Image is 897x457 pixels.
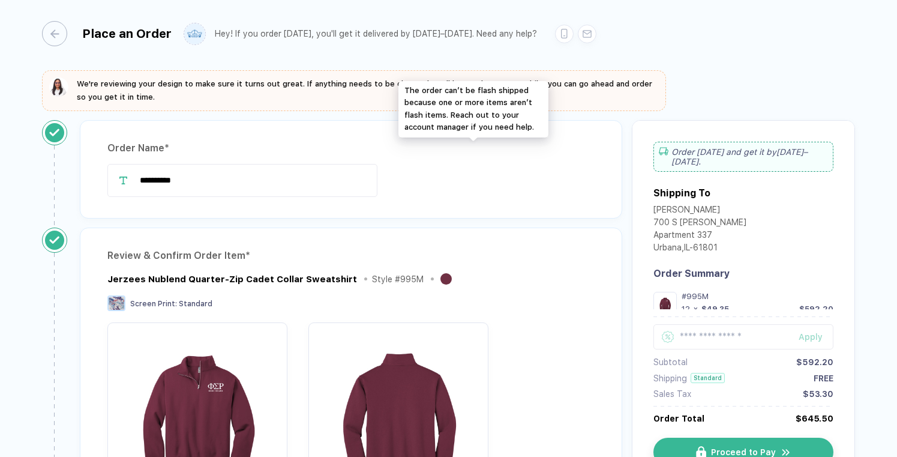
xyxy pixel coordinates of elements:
div: Order [DATE] and get it by [DATE]–[DATE] . [653,142,833,172]
div: $53.30 [803,389,833,399]
div: Hey! If you order [DATE], you'll get it delivered by [DATE]–[DATE]. Need any help? [215,29,537,39]
img: sophie [49,77,68,97]
div: #995M [682,292,833,301]
div: Jerzees Nublend Quarter-Zip Cadet Collar Sweatshirt [107,274,357,285]
div: Place an Order [82,26,172,41]
div: Apply [799,332,833,342]
div: $592.20 [796,357,833,367]
div: Order Total [653,414,704,423]
div: $592.20 [799,304,833,313]
span: Proceed to Pay [711,447,776,457]
div: Urbana , IL - 61801 [653,243,746,255]
span: We're reviewing your design to make sure it turns out great. If anything needs to be changed, we'... [77,79,652,101]
span: Screen Print : [130,300,177,308]
img: 812323ee-3104-4002-bc86-914a91b15087_nt_front_1759249962347.jpg [656,295,674,312]
button: Apply [784,324,833,350]
div: Shipping To [653,187,710,199]
div: Order Name [107,139,595,158]
div: Apartment 337 [653,230,746,243]
div: Order Summary [653,268,833,279]
div: x [692,304,699,313]
div: The order can’t be flash shipped because one or more items aren’t flash items. Reach out to your ... [398,81,548,138]
button: We're reviewing your design to make sure it turns out great. If anything needs to be changed, we'... [49,77,659,104]
div: FREE [814,374,833,383]
div: Sales Tax [653,389,691,399]
div: $49.35 [701,304,729,313]
div: Subtotal [653,357,688,367]
div: Review & Confirm Order Item [107,246,595,265]
div: Shipping [653,374,687,383]
div: $645.50 [796,414,833,423]
span: Standard [179,300,212,308]
img: Screen Print [107,295,125,311]
div: 700 S [PERSON_NAME] [653,217,746,230]
div: Standard [691,373,725,383]
img: user profile [184,23,205,44]
div: 12 [682,304,690,313]
div: [PERSON_NAME] [653,205,746,217]
div: Style # 995M [372,274,424,284]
